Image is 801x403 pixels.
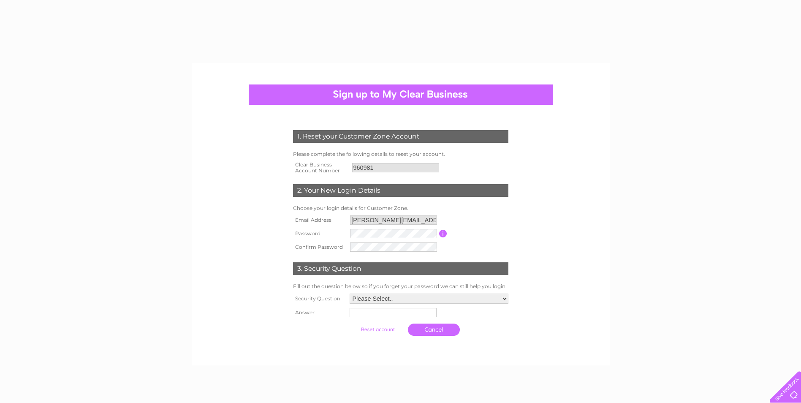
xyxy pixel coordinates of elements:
th: Email Address [291,213,348,227]
td: Fill out the question below so if you forget your password we can still help you login. [291,281,510,291]
div: 1. Reset your Customer Zone Account [293,130,508,143]
a: Cancel [408,324,460,336]
input: Information [439,230,447,237]
th: Clear Business Account Number [291,159,350,176]
div: 2. Your New Login Details [293,184,508,197]
th: Confirm Password [291,240,348,254]
td: Choose your login details for Customer Zone. [291,203,510,213]
th: Security Question [291,291,348,306]
div: 3. Security Question [293,262,508,275]
th: Answer [291,306,348,319]
td: Please complete the following details to reset your account. [291,149,510,159]
input: Submit [352,324,404,335]
th: Password [291,227,348,240]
